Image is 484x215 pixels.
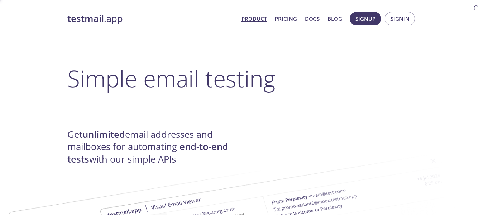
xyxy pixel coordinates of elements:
[82,128,125,141] strong: unlimited
[390,14,409,23] span: Signin
[305,14,320,23] a: Docs
[67,65,417,92] h1: Simple email testing
[275,14,297,23] a: Pricing
[67,140,228,165] strong: end-to-end tests
[327,14,342,23] a: Blog
[350,12,381,25] button: Signup
[67,128,242,165] h4: Get email addresses and mailboxes for automating with our simple APIs
[67,12,104,25] strong: testmail
[385,12,415,25] button: Signin
[241,14,267,23] a: Product
[355,14,375,23] span: Signup
[67,13,236,25] a: testmail.app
